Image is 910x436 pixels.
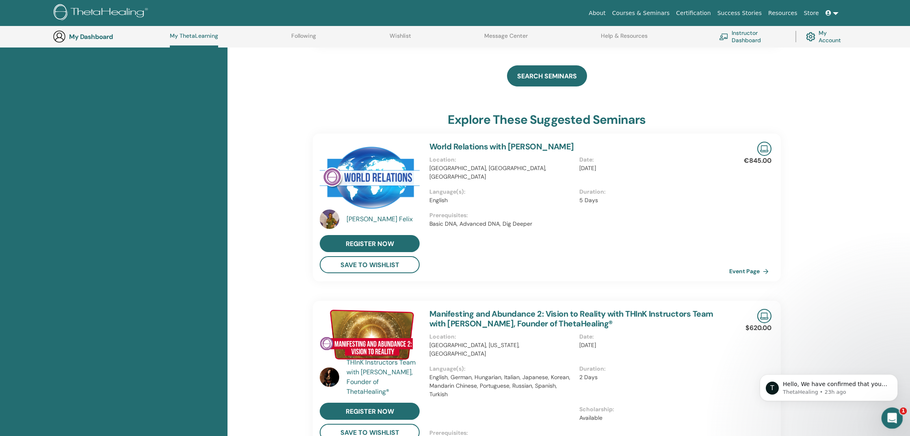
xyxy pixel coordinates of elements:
a: Success Stories [714,6,765,21]
p: [GEOGRAPHIC_DATA], [GEOGRAPHIC_DATA], [GEOGRAPHIC_DATA] [429,164,574,181]
a: Help & Resources [601,32,648,45]
p: Language(s) : [429,188,574,196]
a: Instructor Dashboard [719,28,786,45]
img: Live Online Seminar [757,142,771,156]
img: cog.svg [806,30,815,43]
a: Message Center [484,32,528,45]
a: Wishlist [390,32,411,45]
p: 2 Days [579,373,724,382]
p: 5 Days [579,196,724,205]
span: SEARCH SEMINARS [517,72,577,80]
p: Location : [429,332,574,341]
p: English [429,196,574,205]
img: Live Online Seminar [757,309,771,323]
img: logo.png [54,4,151,22]
p: Language(s) : [429,365,574,373]
img: default.jpg [320,367,339,387]
a: [PERSON_NAME] Felix [347,214,422,224]
p: [DATE] [579,341,724,350]
p: Prerequisites : [429,211,729,220]
p: English, German, Hungarian, Italian, Japanese, Korean, Mandarin Chinese, Portuguese, Russian, Spa... [429,373,574,399]
a: World Relations with [PERSON_NAME] [429,141,574,152]
h3: My Dashboard [69,33,150,41]
a: Manifesting and Abundance 2: Vision to Reality with THInK Instructors Team with [PERSON_NAME], Fo... [429,309,713,329]
a: Following [291,32,316,45]
a: register now [320,403,420,420]
p: Scholarship : [579,405,724,414]
a: About [585,6,609,21]
span: register now [346,240,394,248]
img: chalkboard-teacher.svg [719,33,728,40]
a: Resources [765,6,801,21]
a: register now [320,235,420,252]
p: Location : [429,155,574,164]
iframe: Intercom live chat [882,408,903,429]
p: Duration : [579,188,724,196]
p: Duration : [579,365,724,373]
img: Manifesting and Abundance 2: Vision to Reality [320,309,420,360]
a: Store [801,6,822,21]
img: generic-user-icon.jpg [53,30,66,43]
p: [GEOGRAPHIC_DATA], [US_STATE], [GEOGRAPHIC_DATA] [429,341,574,358]
a: Event Page [729,265,772,277]
span: register now [346,407,394,416]
a: Courses & Seminars [609,6,673,21]
a: My Account [806,28,849,45]
img: World Relations [320,142,420,212]
img: default.jpg [320,209,339,229]
p: Date : [579,155,724,164]
p: [DATE] [579,164,724,173]
a: SEARCH SEMINARS [507,65,587,86]
button: save to wishlist [320,256,420,273]
iframe: Intercom notifications message [747,357,910,414]
h3: explore these suggested seminars [448,112,646,127]
p: €845.00 [744,156,771,166]
a: My ThetaLearning [170,32,218,47]
p: Basic DNA, Advanced DNA, Dig Deeper [429,220,729,228]
a: THInK Instructors Team with [PERSON_NAME], Founder of ThetaHealing® [347,358,422,397]
p: Date : [579,332,724,341]
p: Available [579,414,724,422]
p: $620.00 [745,323,771,333]
a: Certification [673,6,714,21]
span: 1 [900,408,907,415]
